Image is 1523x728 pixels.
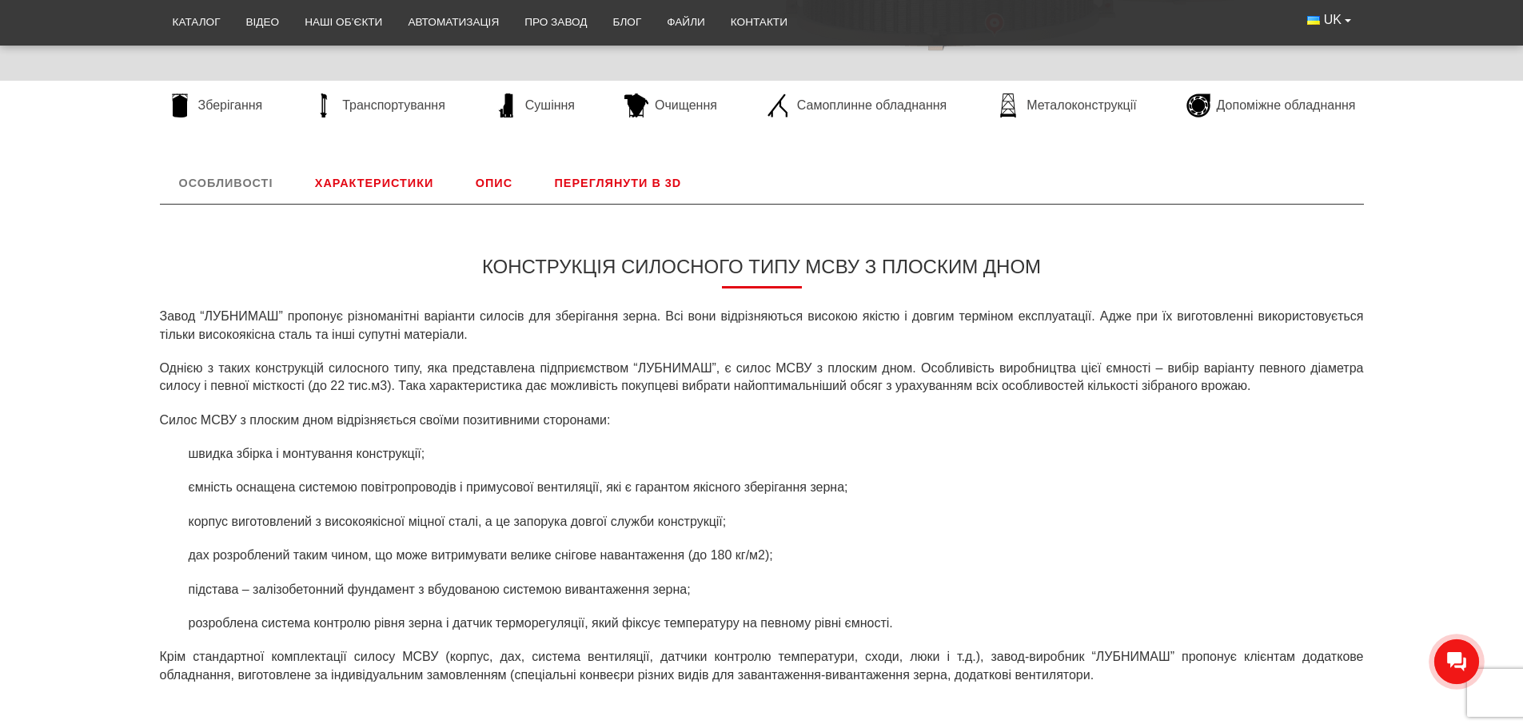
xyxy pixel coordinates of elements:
a: Файли [654,5,718,40]
a: Характеристики [296,162,453,204]
li: ємність оснащена системою повітропроводів і примусової вентиляції, які є гарантом якісного зберіг... [182,479,1364,496]
a: Особливості [160,162,293,204]
p: Завод “ЛУБНИМАШ” пропонує різноманітні варіанти силосів для зберігання зерна. Всі вони відрізняют... [160,308,1364,344]
a: Сушіння [487,93,583,117]
p: Крім стандартної комплектації силосу МСВУ (корпус, дах, система вентиляції, датчики контролю темп... [160,648,1364,684]
span: Допоміжне обладнання [1217,97,1356,114]
li: дах розроблений таким чином, що може витримувати велике снігове навантаження (до 180 кг/м2); [182,547,1364,564]
a: Транспортування [304,93,453,117]
a: Відео [233,5,293,40]
li: швидка збірка і монтування конструкції; [182,445,1364,463]
span: UK [1324,11,1342,29]
li: корпус виготовлений з високоякісної міцної сталі, а це запорука довгої служби конструкції; [182,513,1364,531]
a: Опис [457,162,532,204]
li: розроблена система контролю рівня зерна і датчик терморегуляції, який фіксує температуру на певно... [182,615,1364,632]
a: Про завод [512,5,600,40]
a: Переглянути в 3D [536,162,701,204]
p: Однією з таких конструкцій силосного типу, яка представлена ​​підприємством “ЛУБНИМАШ”, є силос М... [160,360,1364,396]
li: підстава – залізобетонний фундамент з вбудованою системою вивантаження зерна; [182,581,1364,599]
a: Блог [600,5,654,40]
a: Каталог [160,5,233,40]
a: Наші об’єкти [292,5,395,40]
span: Самоплинне обладнання [797,97,947,114]
span: Транспортування [342,97,445,114]
img: Українська [1307,16,1320,25]
span: Металоконструкції [1027,97,1136,114]
a: Допоміжне обладнання [1178,93,1364,117]
p: Силос МСВУ з плоским дном відрізняється своїми позитивними сторонами: [160,412,1364,429]
a: Зберігання [160,93,271,117]
a: Очищення [616,93,725,117]
span: Сушіння [525,97,575,114]
span: Очищення [655,97,717,114]
span: Зберігання [198,97,263,114]
h3: Конструкція силосного типу МСВУ з плоским дном [160,256,1364,288]
a: Автоматизація [395,5,512,40]
a: Контакти [718,5,800,40]
a: Самоплинне обладнання [759,93,955,117]
button: UK [1294,5,1363,35]
a: Металоконструкції [988,93,1144,117]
